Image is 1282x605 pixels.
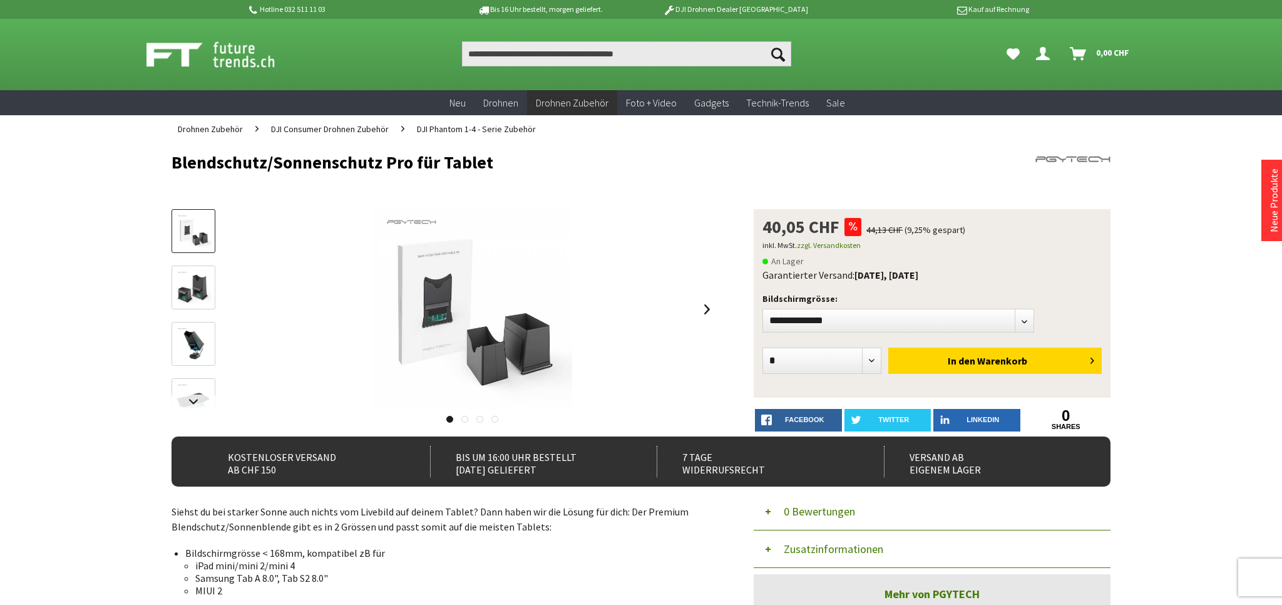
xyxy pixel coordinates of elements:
span: Neu [449,96,466,109]
span: twitter [878,416,909,423]
div: Garantierter Versand: [762,269,1102,281]
a: Gadgets [685,90,737,116]
img: PGYTECH [1035,153,1110,166]
a: Warenkorb [1065,41,1136,66]
li: Bildschirmgrösse < 168mm, kompatibel zB für [185,547,706,559]
p: Bildschirmgrösse: [762,291,1102,306]
a: DJI Consumer Drohnen Zubehör [265,115,395,143]
a: Neu [441,90,474,116]
b: [DATE], [DATE] [854,269,918,281]
li: iPad mini/mini 2/mini 4 [195,559,696,572]
a: Drohnen Zubehör [527,90,617,116]
span: Drohnen Zubehör [536,96,608,109]
a: Dein Konto [1031,41,1060,66]
span: In den [948,354,975,367]
button: 0 Bewertungen [754,493,1110,530]
a: Sale [818,90,854,116]
img: Blendschutz/Sonnenschutz Pro für Tablet [372,209,572,410]
span: DJI Phantom 1-4 - Serie Zubehör [417,123,536,135]
a: zzgl. Versandkosten [797,240,861,250]
span: Gadgets [694,96,729,109]
span: Drohnen Zubehör [178,123,243,135]
img: Shop Futuretrends - zur Startseite wechseln [146,39,302,70]
p: Hotline 032 511 11 03 [247,2,442,17]
button: Suchen [765,41,791,66]
a: 0 [1023,409,1110,423]
div: Kostenloser Versand ab CHF 150 [203,446,403,477]
span: facebook [785,416,824,423]
p: Kauf auf Rechnung [833,2,1028,17]
p: Siehst du bei starker Sonne auch nichts vom Livebild auf deinem Tablet? Dann haben wir die Lösung... [172,504,716,534]
a: Meine Favoriten [1000,41,1026,66]
span: DJI Consumer Drohnen Zubehör [271,123,389,135]
li: Samsung Tab A 8.0", Tab S2 8.0" [195,572,696,584]
input: Produkt, Marke, Kategorie, EAN, Artikelnummer… [462,41,791,66]
button: Zusatzinformationen [754,530,1110,568]
span: Drohnen [483,96,518,109]
span: Foto + Video [626,96,677,109]
a: Technik-Trends [737,90,818,116]
span: Sale [826,96,845,109]
span: An Lager [762,254,804,269]
span: Warenkorb [977,354,1027,367]
a: facebook [755,409,842,432]
p: inkl. MwSt. [762,238,1102,253]
a: Drohnen Zubehör [172,115,249,143]
a: Foto + Video [617,90,685,116]
h1: Blendschutz/Sonnenschutz Pro für Tablet [172,153,923,172]
img: Vorschau: Blendschutz/Sonnenschutz Pro für Tablet [175,214,212,250]
a: twitter [844,409,931,432]
span: 0,00 CHF [1096,43,1129,63]
a: Neue Produkte [1268,168,1280,232]
button: In den Warenkorb [888,348,1102,374]
a: shares [1023,423,1110,431]
span: (9,25% gespart) [905,224,965,235]
div: Bis um 16:00 Uhr bestellt [DATE] geliefert [430,446,630,477]
span: 40,05 CHF [762,218,839,235]
span: LinkedIn [967,416,999,423]
div: Versand ab eigenem Lager [884,446,1084,477]
div: 7 Tage Widerrufsrecht [657,446,856,477]
a: Drohnen [474,90,527,116]
p: DJI Drohnen Dealer [GEOGRAPHIC_DATA] [638,2,833,17]
span: Technik-Trends [746,96,809,109]
a: LinkedIn [933,409,1020,432]
li: MIUI 2 [195,584,696,597]
a: DJI Phantom 1-4 - Serie Zubehör [411,115,542,143]
span: 44,13 CHF [866,224,903,235]
p: Bis 16 Uhr bestellt, morgen geliefert. [442,2,637,17]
